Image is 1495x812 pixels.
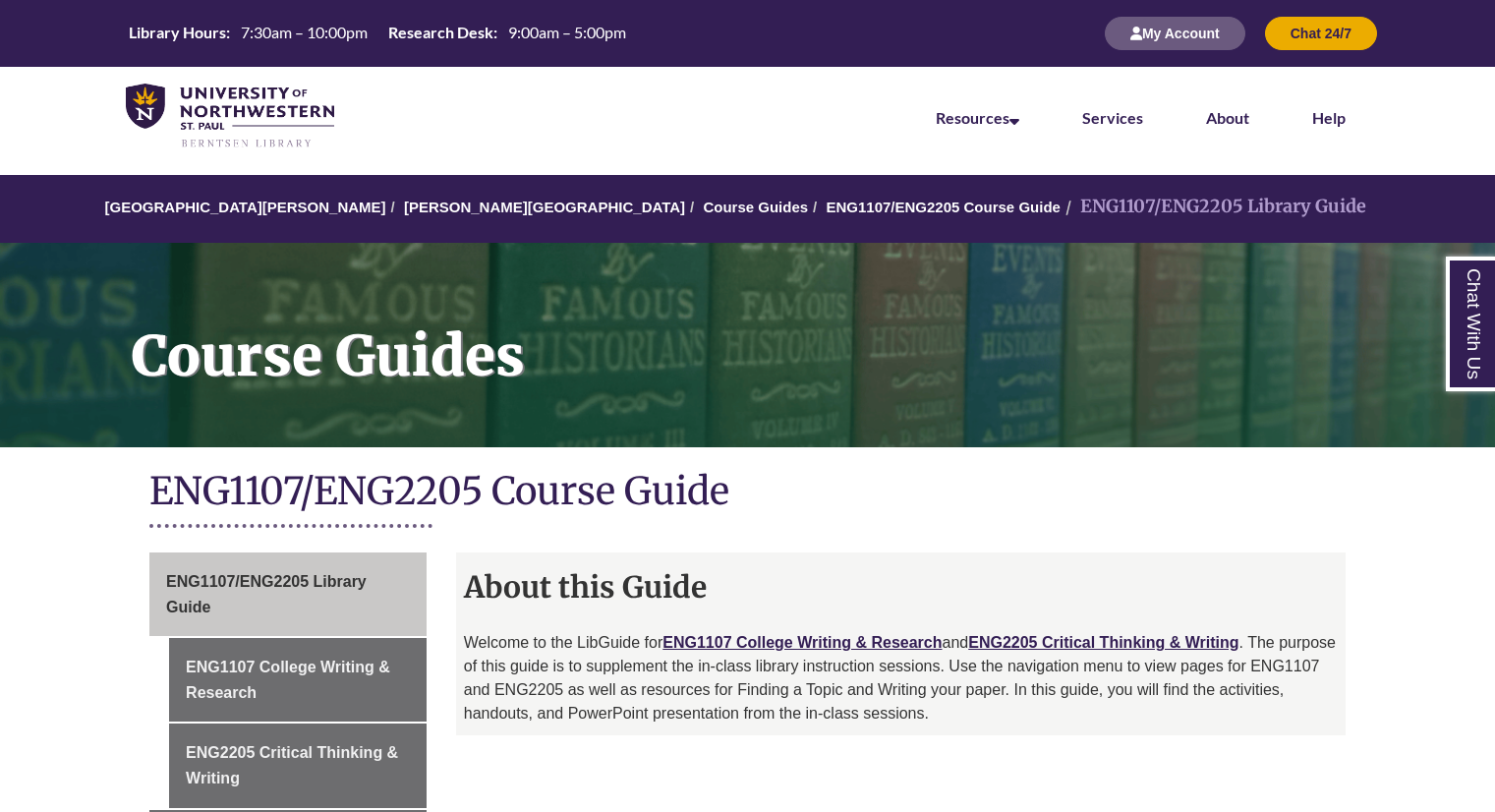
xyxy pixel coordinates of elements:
[104,199,385,215] a: [GEOGRAPHIC_DATA][PERSON_NAME]
[121,22,233,43] th: Library Hours:
[121,22,634,45] a: Hours Today
[241,23,368,41] span: 7:30am – 10:00pm
[110,243,1495,422] h1: Course Guides
[703,199,808,215] a: Course Guides
[149,552,427,636] a: ENG1107/ENG2205 Library Guide
[936,108,1019,127] a: Resources
[1105,25,1245,41] a: My Account
[1265,25,1377,41] a: Chat 24/7
[508,23,626,41] span: 9:00am – 5:00pm
[968,634,1238,651] a: ENG2205 Critical Thinking & Writing
[1312,108,1346,127] a: Help
[404,199,685,215] a: [PERSON_NAME][GEOGRAPHIC_DATA]
[456,562,1346,611] h2: About this Guide
[169,638,427,722] a: ENG1107 College Writing & Research
[1105,17,1245,50] button: My Account
[1082,108,1143,127] a: Services
[1206,108,1249,127] a: About
[380,22,500,43] th: Research Desk:
[464,631,1338,725] p: Welcome to the LibGuide for and . The purpose of this guide is to supplement the in-class library...
[121,22,634,43] table: Hours Today
[149,467,1346,519] h1: ENG1107/ENG2205 Course Guide
[662,634,942,651] a: ENG1107 College Writing & Research
[126,84,334,149] img: UNWSP Library Logo
[166,573,367,615] span: ENG1107/ENG2205 Library Guide
[169,724,427,807] a: ENG2205 Critical Thinking & Writing
[1061,193,1366,221] li: ENG1107/ENG2205 Library Guide
[826,199,1060,215] a: ENG1107/ENG2205 Course Guide
[1265,17,1377,50] button: Chat 24/7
